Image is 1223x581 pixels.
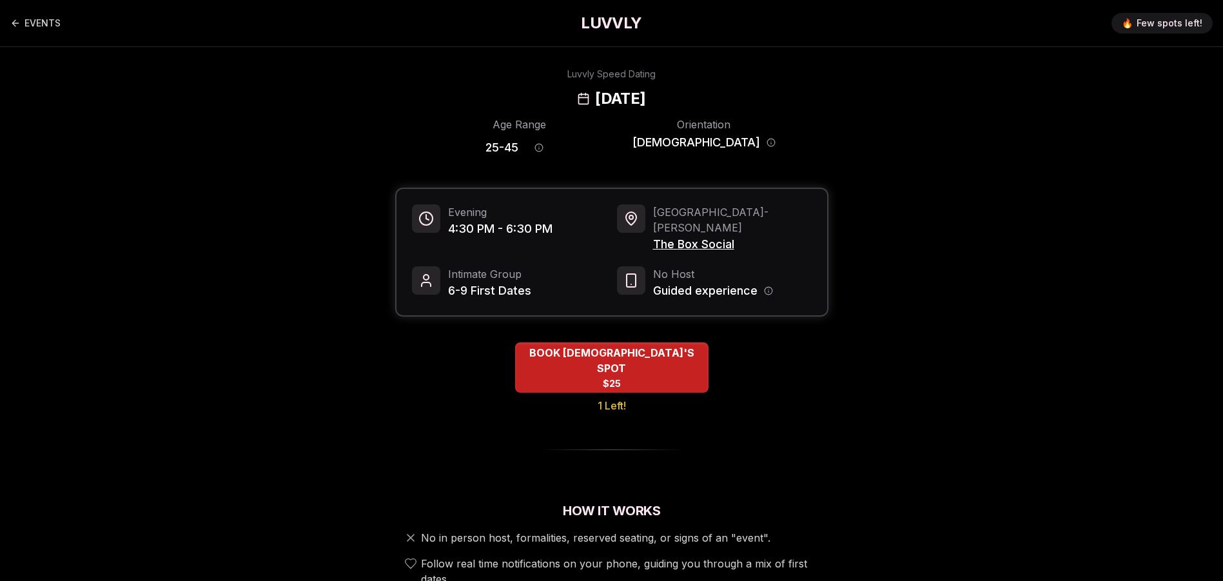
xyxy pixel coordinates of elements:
[603,377,621,390] span: $25
[632,117,776,132] div: Orientation
[598,398,626,413] span: 1 Left!
[632,133,760,152] span: [DEMOGRAPHIC_DATA]
[448,204,553,220] span: Evening
[764,286,773,295] button: Host information
[653,282,758,300] span: Guided experience
[395,502,828,520] h2: How It Works
[421,530,770,546] span: No in person host, formalities, reserved seating, or signs of an "event".
[448,220,553,238] span: 4:30 PM - 6:30 PM
[767,138,776,147] button: Orientation information
[515,345,709,376] span: BOOK [DEMOGRAPHIC_DATA]'S SPOT
[567,68,656,81] div: Luvvly Speed Dating
[10,10,61,36] a: Back to events
[515,342,709,393] button: BOOK QUEER MEN'S SPOT - 1 Left!
[1137,17,1202,30] span: Few spots left!
[653,204,812,235] span: [GEOGRAPHIC_DATA] - [PERSON_NAME]
[525,133,553,162] button: Age range information
[448,266,531,282] span: Intimate Group
[595,88,645,109] h2: [DATE]
[653,235,812,253] span: The Box Social
[448,117,591,132] div: Age Range
[1122,17,1133,30] span: 🔥
[581,13,641,34] a: LUVVLY
[485,139,518,157] span: 25 - 45
[448,282,531,300] span: 6-9 First Dates
[653,266,773,282] span: No Host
